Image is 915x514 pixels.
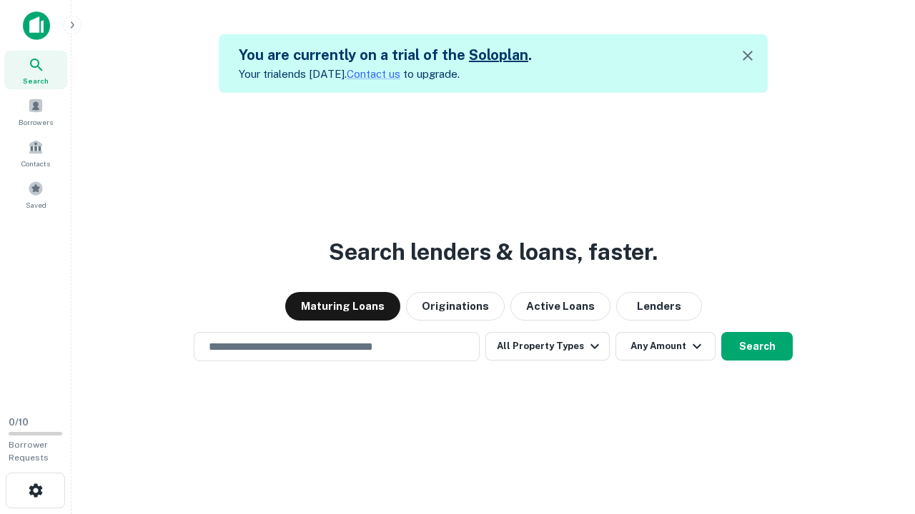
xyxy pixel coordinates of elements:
[26,199,46,211] span: Saved
[4,92,67,131] a: Borrowers
[19,116,53,128] span: Borrowers
[406,292,505,321] button: Originations
[844,354,915,423] iframe: Chat Widget
[615,332,716,361] button: Any Amount
[510,292,610,321] button: Active Loans
[4,133,67,172] a: Contacts
[23,11,50,40] img: capitalize-icon.png
[9,417,29,428] span: 0 / 10
[23,75,49,86] span: Search
[285,292,400,321] button: Maturing Loans
[21,158,50,169] span: Contacts
[239,44,532,66] h5: You are currently on a trial of the .
[347,68,400,80] a: Contact us
[239,66,532,83] p: Your trial ends [DATE]. to upgrade.
[721,332,793,361] button: Search
[4,51,67,89] a: Search
[485,332,610,361] button: All Property Types
[4,175,67,213] a: Saved
[469,46,528,64] a: Soloplan
[9,440,49,463] span: Borrower Requests
[616,292,702,321] button: Lenders
[329,235,658,269] h3: Search lenders & loans, faster.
